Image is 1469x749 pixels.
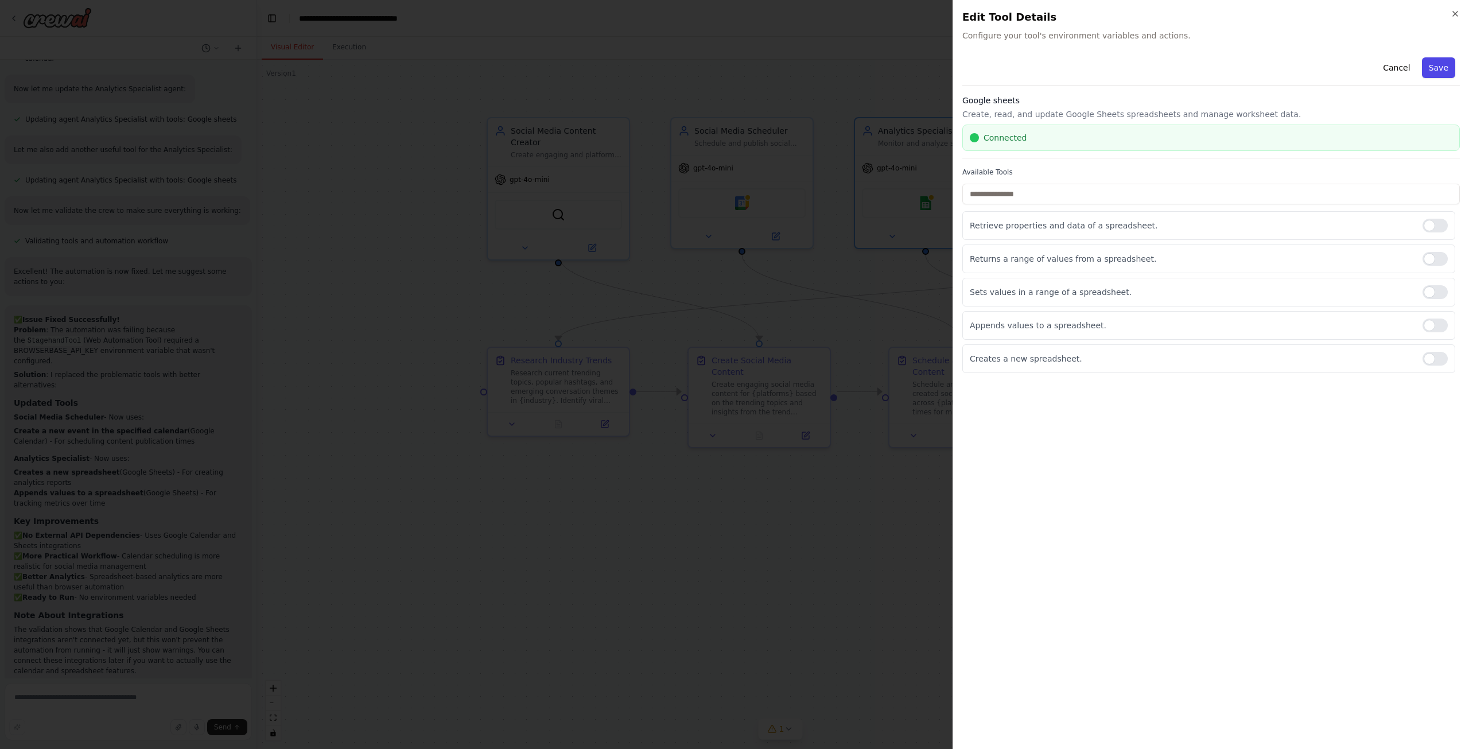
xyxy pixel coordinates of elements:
[962,95,1460,106] h3: Google sheets
[970,320,1413,331] p: Appends values to a spreadsheet.
[1422,57,1455,78] button: Save
[970,220,1413,231] p: Retrieve properties and data of a spreadsheet.
[962,9,1460,25] h2: Edit Tool Details
[970,286,1413,298] p: Sets values in a range of a spreadsheet.
[1376,57,1417,78] button: Cancel
[962,168,1460,177] label: Available Tools
[962,30,1460,41] span: Configure your tool's environment variables and actions.
[970,253,1413,265] p: Returns a range of values from a spreadsheet.
[970,353,1413,364] p: Creates a new spreadsheet.
[962,108,1460,120] p: Create, read, and update Google Sheets spreadsheets and manage worksheet data.
[984,132,1027,143] span: Connected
